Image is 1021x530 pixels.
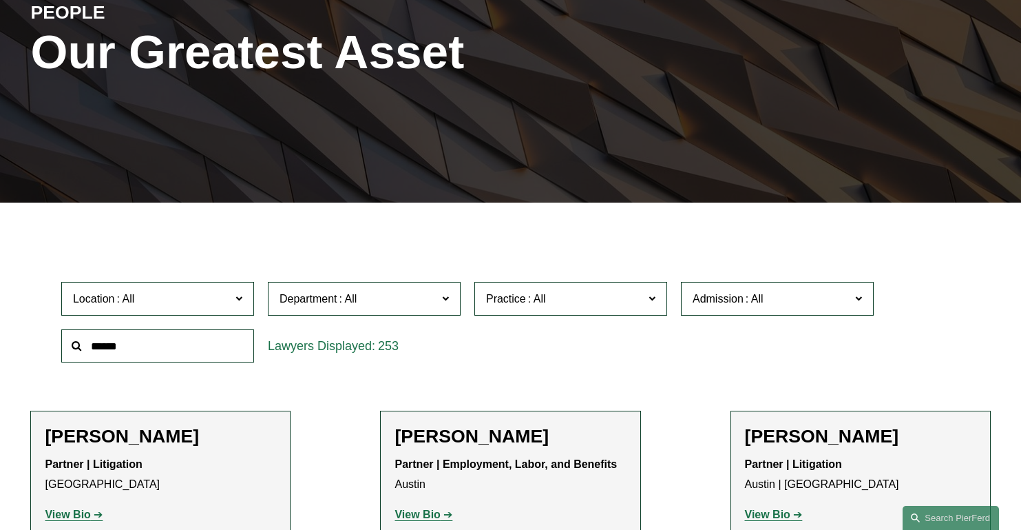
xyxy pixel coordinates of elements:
[903,506,999,530] a: Search this site
[45,425,276,447] h2: [PERSON_NAME]
[394,425,626,447] h2: [PERSON_NAME]
[394,509,440,520] strong: View Bio
[73,293,115,305] span: Location
[30,25,670,79] h1: Our Greatest Asset
[45,455,276,495] p: [GEOGRAPHIC_DATA]
[745,509,790,520] strong: View Bio
[745,458,842,470] strong: Partner | Litigation
[45,509,90,520] strong: View Bio
[378,339,399,353] span: 253
[745,509,803,520] a: View Bio
[394,455,626,495] p: Austin
[394,458,617,470] strong: Partner | Employment, Labor, and Benefits
[745,425,976,447] h2: [PERSON_NAME]
[280,293,337,305] span: Department
[30,1,271,25] h4: PEOPLE
[394,509,452,520] a: View Bio
[45,509,103,520] a: View Bio
[486,293,526,305] span: Practice
[693,293,744,305] span: Admission
[45,458,142,470] strong: Partner | Litigation
[745,455,976,495] p: Austin | [GEOGRAPHIC_DATA]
